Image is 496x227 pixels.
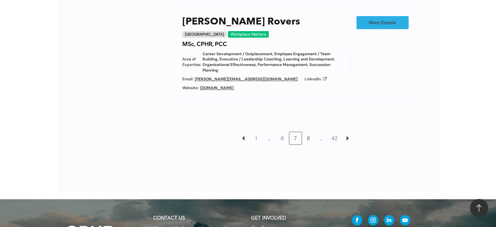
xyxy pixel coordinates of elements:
div: [GEOGRAPHIC_DATA] [182,31,227,38]
a: … [315,132,328,144]
a: … [263,132,276,144]
a: CONTACT US [153,216,185,221]
span: GET INVOLVED [251,216,286,221]
span: Website: [182,85,199,91]
a: [PERSON_NAME][EMAIL_ADDRESS][DOMAIN_NAME] [195,76,298,82]
a: facebook [352,215,362,227]
h4: MSc, CPHR, PCC [182,41,227,48]
span: Area of Expertise: [182,57,201,68]
a: [DOMAIN_NAME] [200,85,234,90]
a: youtube [400,215,410,227]
span: Career Development / Outplacement, Employee Engagement / Team Building, Executive / Leadership Co... [203,51,346,73]
a: 7 [289,132,302,144]
div: Workplace Matters [228,31,269,38]
a: 8 [302,132,315,144]
span: Email: [182,76,193,82]
span: LinkedIn: [305,76,322,82]
a: 42 [328,132,341,144]
a: More Details [356,16,409,29]
a: 1 [250,132,263,144]
a: linkedin [384,215,394,227]
a: instagram [368,215,378,227]
a: [PERSON_NAME] Rovers [182,16,300,28]
a: 6 [276,132,289,144]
